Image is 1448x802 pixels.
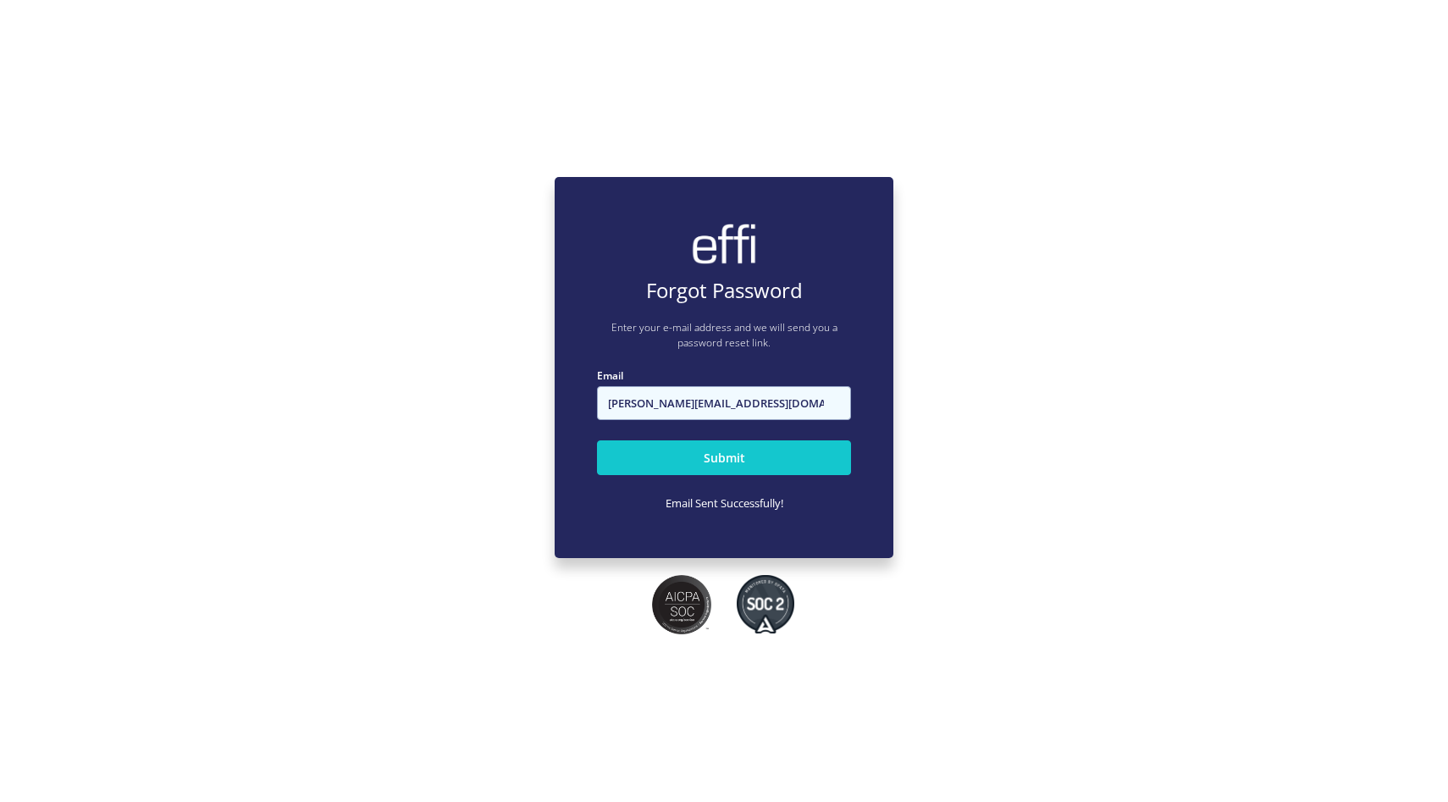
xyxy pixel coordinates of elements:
[597,495,851,512] div: Email Sent Successfully!
[737,575,794,634] img: SOC2 badges
[597,279,851,303] h4: Forgot Password
[652,575,711,634] img: SOC2 badges
[690,223,758,265] img: brand-logo.ec75409.png
[597,440,851,475] button: Submit
[597,368,851,384] label: Email
[597,320,851,351] p: Enter your e-mail address and we will send you a password reset link.
[597,386,851,420] input: Enter your e-mail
